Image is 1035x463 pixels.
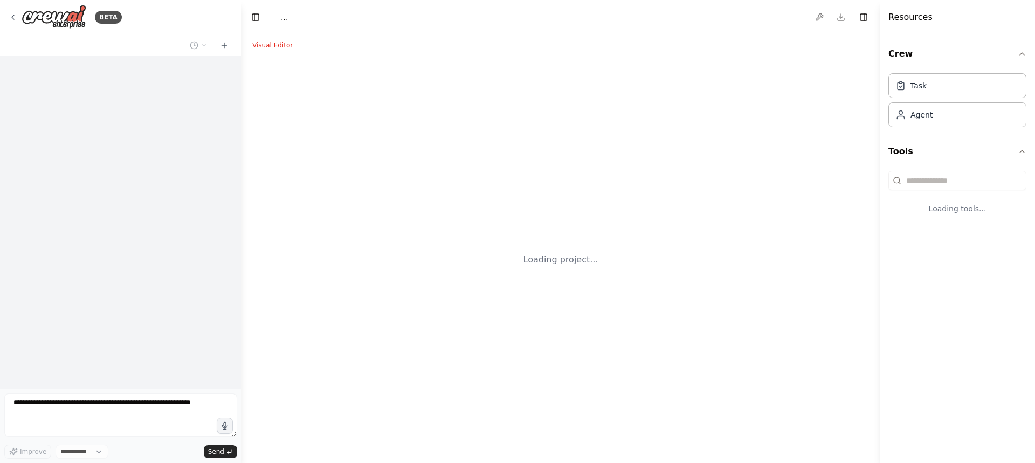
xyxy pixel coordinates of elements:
[281,12,288,23] span: ...
[4,445,51,459] button: Improve
[208,447,224,456] span: Send
[523,253,598,266] div: Loading project...
[95,11,122,24] div: BETA
[217,418,233,434] button: Click to speak your automation idea
[22,5,86,29] img: Logo
[185,39,211,52] button: Switch to previous chat
[281,12,288,23] nav: breadcrumb
[216,39,233,52] button: Start a new chat
[248,10,263,25] button: Hide left sidebar
[204,445,237,458] button: Send
[20,447,46,456] span: Improve
[246,39,299,52] button: Visual Editor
